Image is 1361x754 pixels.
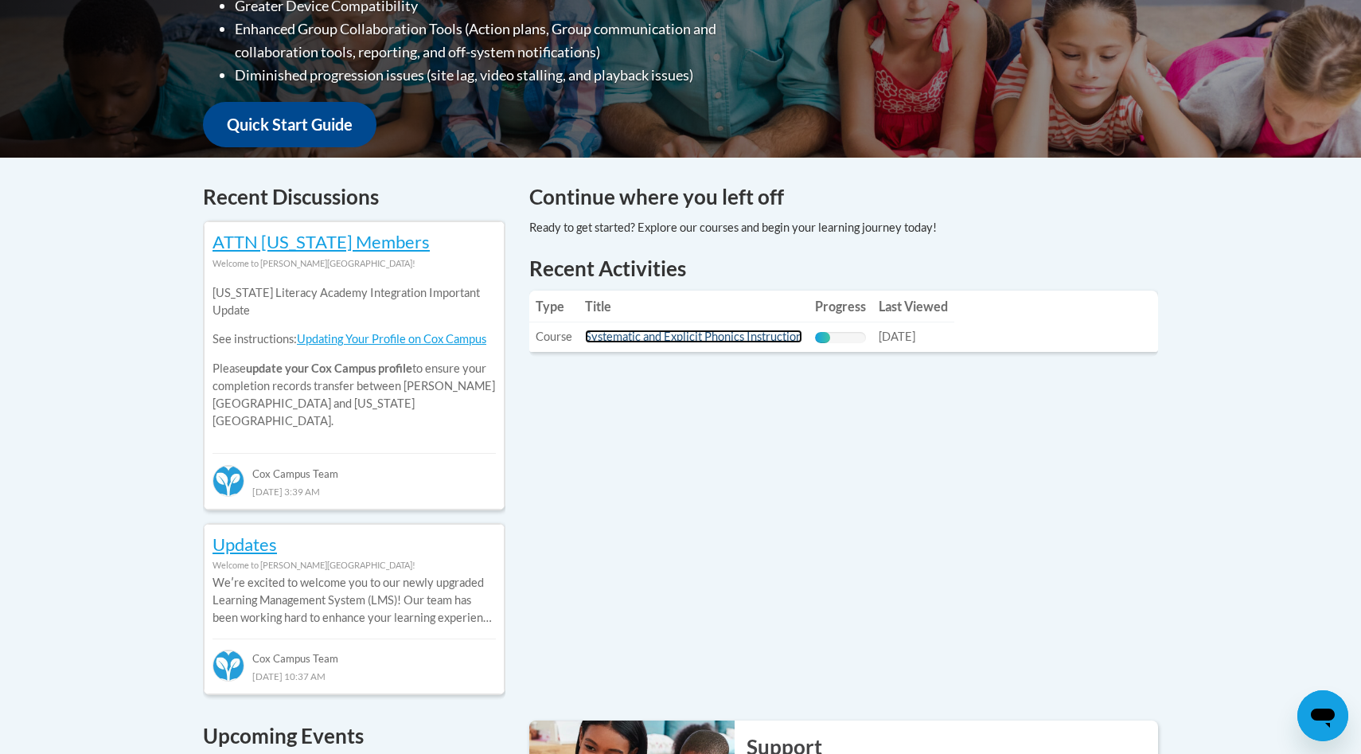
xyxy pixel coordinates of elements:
[213,574,496,627] p: Weʹre excited to welcome you to our newly upgraded Learning Management System (LMS)! Our team has...
[1297,690,1348,741] iframe: Button to launch messaging window
[879,330,915,343] span: [DATE]
[213,272,496,442] div: Please to ensure your completion records transfer between [PERSON_NAME][GEOGRAPHIC_DATA] and [US_...
[809,291,872,322] th: Progress
[579,291,809,322] th: Title
[203,721,505,752] h4: Upcoming Events
[585,330,802,343] a: Systematic and Explicit Phonics Instruction
[213,453,496,482] div: Cox Campus Team
[203,182,505,213] h4: Recent Discussions
[213,650,244,682] img: Cox Campus Team
[213,255,496,272] div: Welcome to [PERSON_NAME][GEOGRAPHIC_DATA]!
[213,667,496,685] div: [DATE] 10:37 AM
[213,330,496,348] p: See instructions:
[213,557,496,574] div: Welcome to [PERSON_NAME][GEOGRAPHIC_DATA]!
[213,533,277,555] a: Updates
[235,18,780,64] li: Enhanced Group Collaboration Tools (Action plans, Group communication and collaboration tools, re...
[213,465,244,497] img: Cox Campus Team
[529,182,1158,213] h4: Continue where you left off
[235,64,780,87] li: Diminished progression issues (site lag, video stalling, and playback issues)
[203,102,376,147] a: Quick Start Guide
[529,254,1158,283] h1: Recent Activities
[246,361,412,375] b: update your Cox Campus profile
[815,332,830,343] div: Progress, %
[213,639,496,667] div: Cox Campus Team
[213,231,430,252] a: ATTN [US_STATE] Members
[536,330,572,343] span: Course
[213,482,496,500] div: [DATE] 3:39 AM
[529,291,579,322] th: Type
[213,284,496,319] p: [US_STATE] Literacy Academy Integration Important Update
[872,291,954,322] th: Last Viewed
[297,332,486,346] a: Updating Your Profile on Cox Campus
